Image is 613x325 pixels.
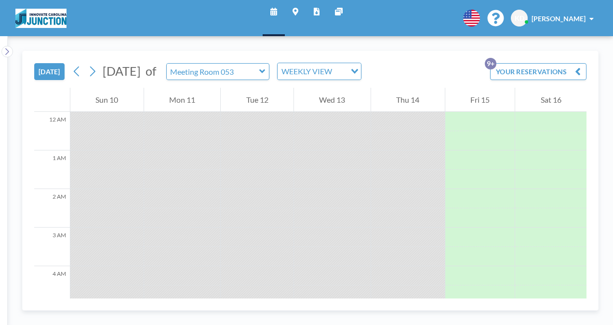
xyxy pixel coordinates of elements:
div: Wed 13 [294,88,371,112]
div: Sun 10 [70,88,144,112]
span: [PERSON_NAME] [532,14,586,23]
input: Search for option [335,65,345,78]
input: Meeting Room 053 [167,64,259,80]
div: 3 AM [34,228,70,266]
button: [DATE] [34,63,65,80]
div: Sat 16 [515,88,586,112]
div: 4 AM [34,266,70,305]
div: Tue 12 [221,88,293,112]
div: Fri 15 [445,88,515,112]
span: of [146,64,156,79]
span: [DATE] [103,64,141,78]
div: 12 AM [34,112,70,150]
div: Thu 14 [371,88,445,112]
img: organization-logo [15,9,67,28]
button: YOUR RESERVATIONS9+ [490,63,586,80]
span: WEEKLY VIEW [280,65,334,78]
div: 2 AM [34,189,70,228]
div: Search for option [278,63,361,80]
p: 9+ [485,58,496,69]
div: Mon 11 [144,88,221,112]
span: KD [515,14,524,23]
div: 1 AM [34,150,70,189]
